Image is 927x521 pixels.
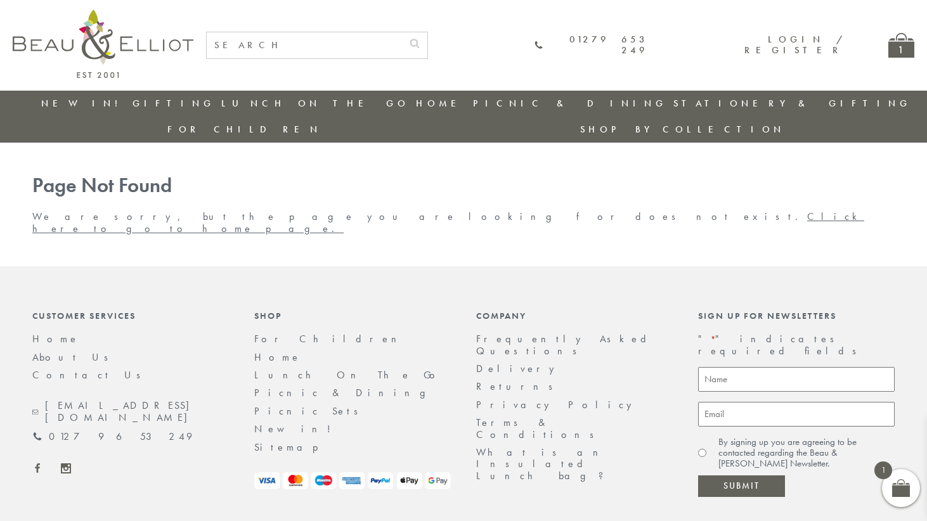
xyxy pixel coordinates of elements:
a: Terms & Conditions [476,416,602,441]
img: logo [13,10,193,78]
a: What is an Insulated Lunch bag? [476,446,614,482]
a: [EMAIL_ADDRESS][DOMAIN_NAME] [32,400,229,423]
a: Gifting [133,97,215,110]
div: We are sorry, but the page you are looking for does not exist. [20,174,907,235]
a: 01279 653 249 [535,34,648,56]
a: Home [32,332,79,345]
a: Picnic & Dining [473,97,667,110]
a: Lunch On The Go [221,97,409,110]
a: Sitemap [254,441,335,454]
a: Lunch On The Go [254,368,443,382]
a: 01279 653 249 [32,431,192,442]
a: Home [416,97,467,110]
a: Contact Us [32,368,149,382]
a: Picnic Sets [254,404,366,418]
div: Sign up for newsletters [698,311,895,321]
a: Stationery & Gifting [673,97,911,110]
a: Click here to go to home page. [32,210,864,235]
input: Submit [698,475,785,497]
span: 1 [874,461,892,479]
div: Company [476,311,673,321]
a: Returns [476,380,561,393]
div: Shop [254,311,451,321]
a: Shop by collection [580,123,785,136]
input: Name [698,367,895,392]
a: Privacy Policy [476,398,639,411]
img: payment-logos.png [254,472,451,489]
a: New in! [254,422,340,435]
a: Delivery [476,362,561,375]
p: " " indicates required fields [698,333,895,357]
label: By signing up you are agreeing to be contacted regarding the Beau & [PERSON_NAME] Newsletter. [718,437,895,470]
a: Login / Register [744,33,844,56]
a: New in! [41,97,126,110]
a: About Us [32,351,117,364]
h1: Page Not Found [32,174,895,198]
a: Frequently Asked Questions [476,332,654,357]
a: Picnic & Dining [254,386,438,399]
a: Home [254,351,301,364]
a: For Children [167,123,321,136]
div: Customer Services [32,311,229,321]
a: 1 [888,33,914,58]
a: For Children [254,332,406,345]
input: SEARCH [207,32,402,58]
input: Email [698,402,895,427]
